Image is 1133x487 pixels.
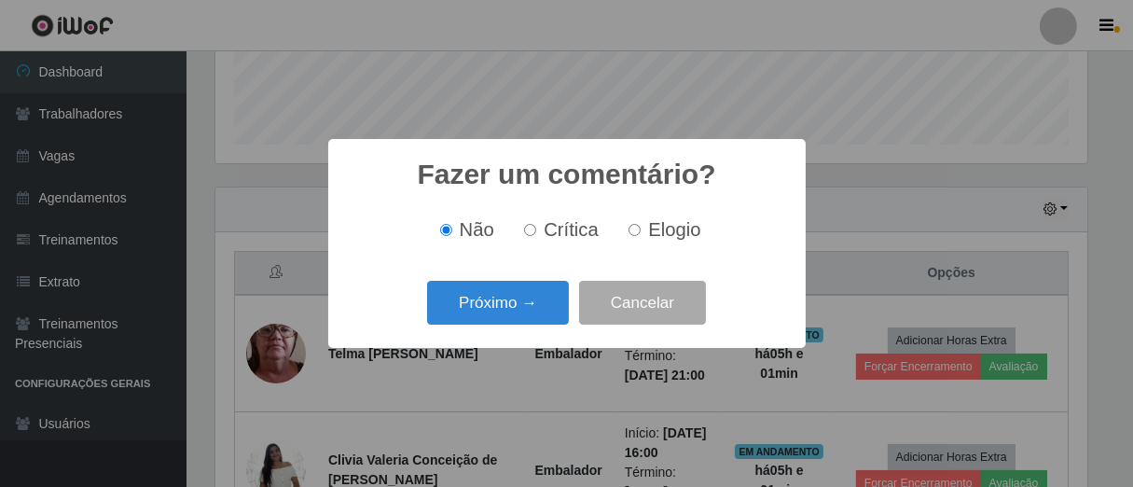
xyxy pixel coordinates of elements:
button: Próximo → [427,281,569,325]
button: Cancelar [579,281,706,325]
h2: Fazer um comentário? [417,158,715,191]
span: Não [460,219,494,240]
span: Elogio [648,219,700,240]
input: Não [440,224,452,236]
input: Elogio [629,224,641,236]
span: Crítica [544,219,599,240]
input: Crítica [524,224,536,236]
